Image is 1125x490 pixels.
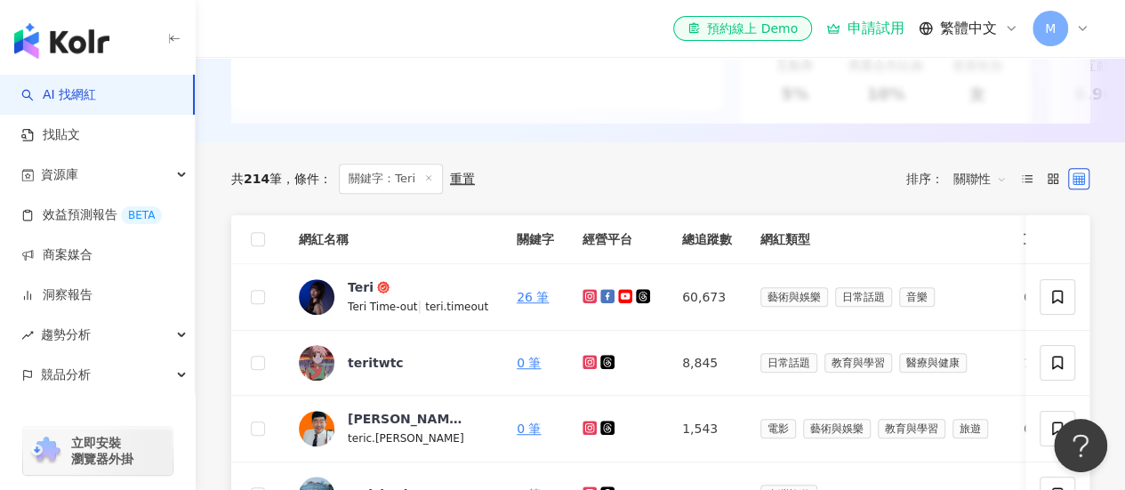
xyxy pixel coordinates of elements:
span: 電影 [760,419,796,438]
span: teri.timeout [425,301,488,313]
a: 26 筆 [517,290,549,304]
div: 0.97% [1024,419,1079,438]
td: 8,845 [668,331,746,396]
a: 0 筆 [517,422,541,436]
span: 立即安裝 瀏覽器外掛 [71,435,133,467]
a: KOL AvatarTeriTeri Time-out|teri.timeout [299,278,488,316]
div: [PERSON_NAME] [348,410,463,428]
span: 條件 ： [282,172,332,186]
div: 共 筆 [231,172,282,186]
span: M [1045,19,1056,38]
span: 藝術與娛樂 [803,419,871,438]
a: 洞察報告 [21,286,92,304]
th: 網紅名稱 [285,215,502,264]
td: 1,543 [668,396,746,462]
span: 關聯性 [953,165,1007,193]
a: KOL Avatar[PERSON_NAME]teric.[PERSON_NAME] [299,410,488,447]
div: 預約線上 Demo [687,20,798,37]
a: chrome extension立即安裝 瀏覽器外掛 [23,427,173,475]
div: 互動率 [1084,58,1121,76]
img: KOL Avatar [299,411,334,446]
span: 日常話題 [760,353,817,373]
span: 競品分析 [41,355,91,395]
a: 找貼文 [21,126,80,144]
div: 0.71% [1024,287,1079,307]
span: Teri Time-out [348,301,417,313]
img: KOL Avatar [299,345,334,381]
span: 旅遊 [952,419,988,438]
iframe: Help Scout Beacon - Open [1054,419,1107,472]
div: teritwtc [348,354,404,372]
th: 總追蹤數 [668,215,746,264]
span: | [417,299,425,313]
img: chrome extension [28,437,63,465]
a: 預約線上 Demo [673,16,812,41]
span: 醫療與健康 [899,353,967,373]
div: Teri [348,278,374,296]
span: 趨勢分析 [41,315,91,355]
span: 關鍵字：Teri [339,164,443,194]
a: 申請試用 [826,20,904,37]
span: 214 [244,172,269,186]
span: 教育與學習 [824,353,892,373]
a: 0 筆 [517,356,541,370]
th: 經營平台 [568,215,668,264]
span: 日常話題 [835,287,892,307]
img: logo [14,23,109,59]
span: 藝術與娛樂 [760,287,828,307]
span: 音樂 [899,287,935,307]
span: rise [21,329,34,341]
th: 關鍵字 [502,215,568,264]
th: 網紅類型 [746,215,1009,264]
span: 教育與學習 [878,419,945,438]
a: searchAI 找網紅 [21,86,96,104]
div: 重置 [450,172,475,186]
a: 效益預測報告BETA [21,206,162,224]
span: 互動率 [1024,230,1061,248]
span: teric.[PERSON_NAME] [348,432,463,445]
span: 資源庫 [41,155,78,195]
div: 1.03% [1024,353,1079,373]
td: 60,673 [668,264,746,331]
a: KOL Avatarteritwtc [299,345,488,381]
div: 排序： [906,165,1017,193]
span: 繁體中文 [940,19,997,38]
img: KOL Avatar [299,279,334,315]
a: 商案媒合 [21,246,92,264]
